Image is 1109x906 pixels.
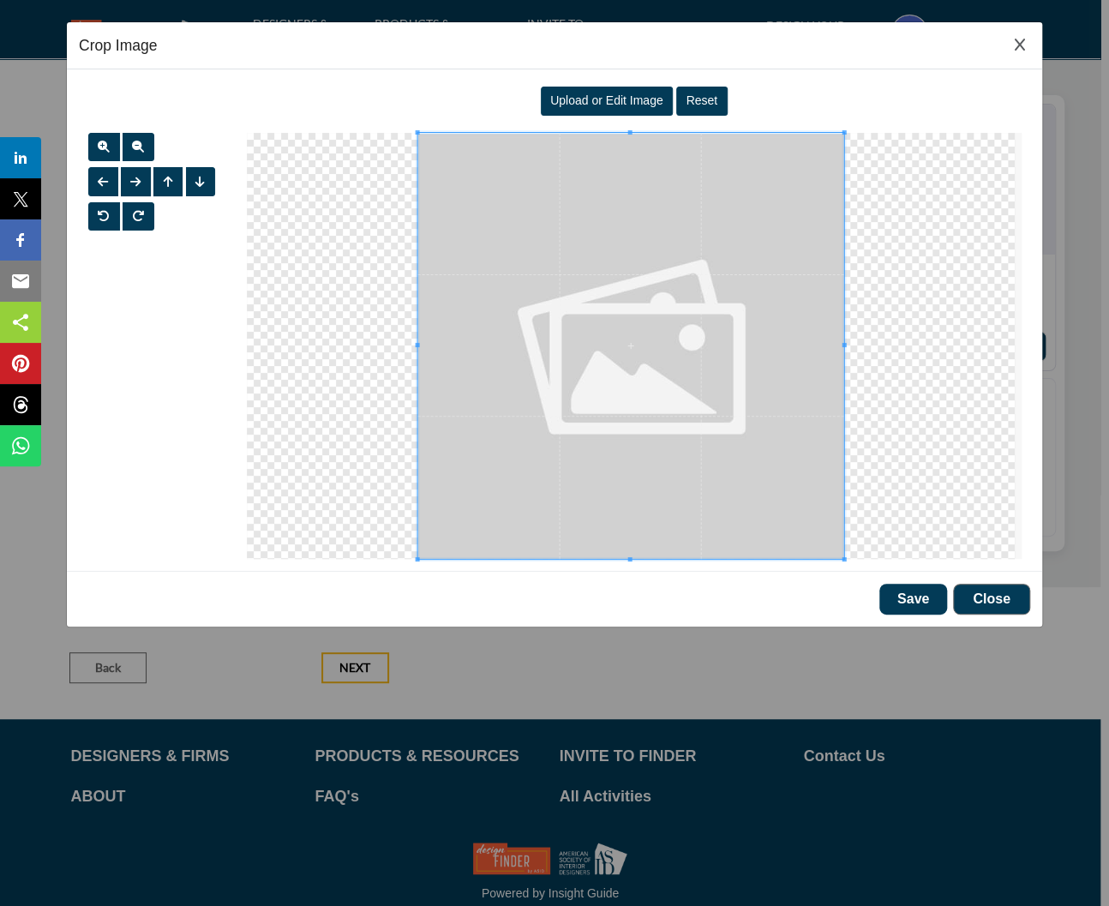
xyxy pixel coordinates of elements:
span: Reset [686,93,717,107]
span: Upload or Edit Image [550,93,663,107]
button: Close [953,584,1030,615]
button: Save [879,584,947,615]
button: Close Image Upload Modal [1010,34,1030,57]
h5: Crop Image [79,34,157,57]
button: Reset [676,87,728,116]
